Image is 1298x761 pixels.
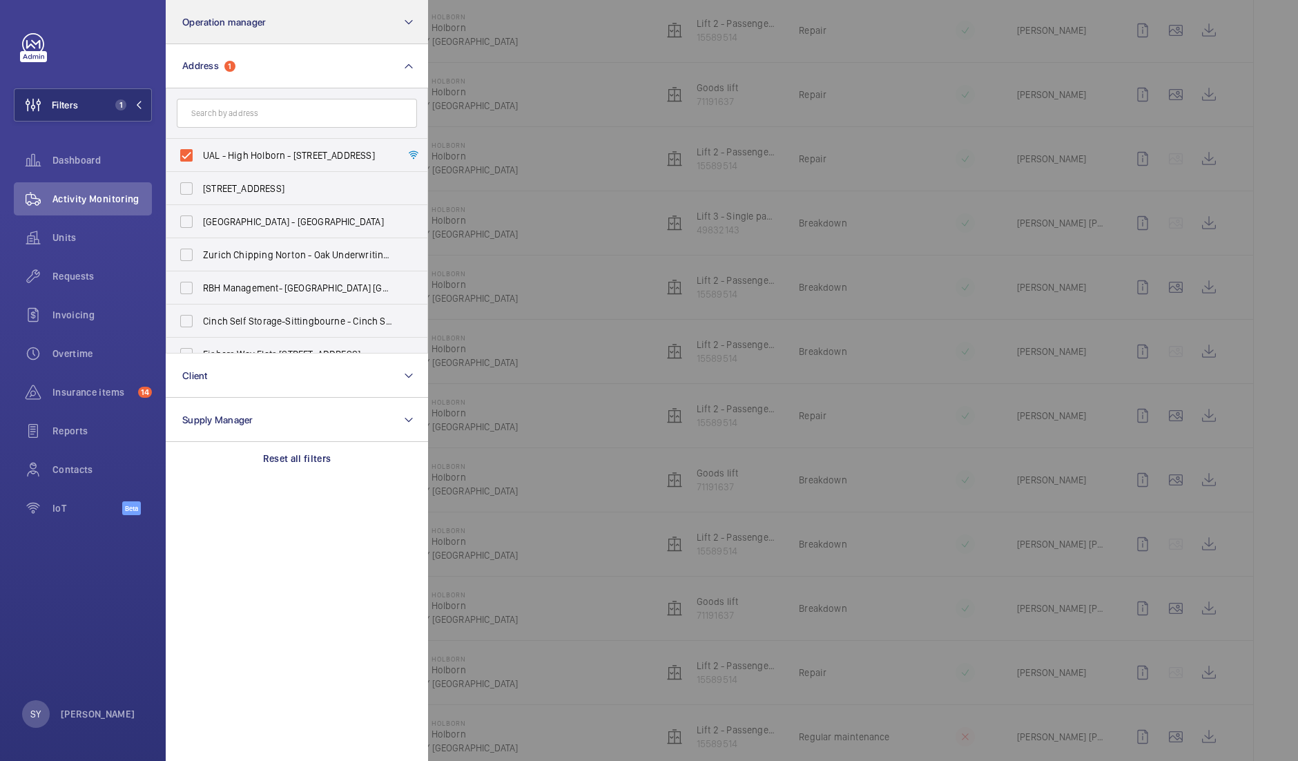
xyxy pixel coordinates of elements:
span: Filters [52,98,78,112]
span: 1 [115,99,126,110]
span: 14 [138,387,152,398]
span: Contacts [52,463,152,476]
span: Overtime [52,347,152,360]
span: Beta [122,501,141,515]
p: [PERSON_NAME] [61,707,135,721]
span: Reports [52,424,152,438]
span: Requests [52,269,152,283]
span: Dashboard [52,153,152,167]
span: Insurance items [52,385,133,399]
button: Filters1 [14,88,152,122]
span: IoT [52,501,122,515]
span: Activity Monitoring [52,192,152,206]
span: Units [52,231,152,244]
span: Invoicing [52,308,152,322]
p: SY [30,707,41,721]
